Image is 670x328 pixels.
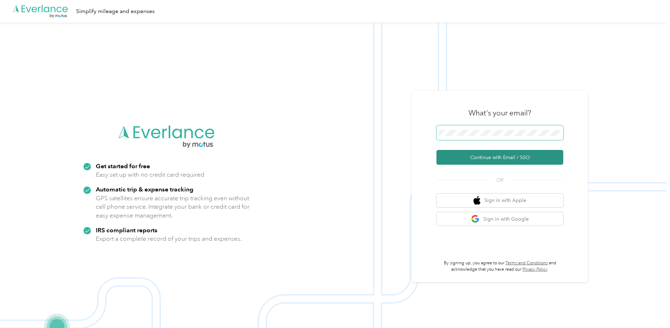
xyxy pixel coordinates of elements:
[96,226,157,234] strong: IRS compliant reports
[522,267,547,272] a: Privacy Policy
[473,196,480,205] img: apple logo
[436,150,563,165] button: Continue with Email / SSO
[96,185,193,193] strong: Automatic trip & expense tracking
[96,170,204,179] p: Easy set up with no credit card required
[96,234,242,243] p: Export a complete record of your trips and expenses.
[469,108,531,118] h3: What's your email?
[471,215,480,223] img: google logo
[505,260,548,266] a: Terms and Conditions
[436,212,563,226] button: google logoSign in with Google
[76,7,155,16] div: Simplify mileage and expenses
[436,194,563,207] button: apple logoSign in with Apple
[488,176,512,184] span: OR
[96,194,250,220] p: GPS satellites ensure accurate trip tracking even without cell phone service. Integrate your bank...
[96,162,150,170] strong: Get started for free
[436,260,563,272] p: By signing up, you agree to our and acknowledge that you have read our .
